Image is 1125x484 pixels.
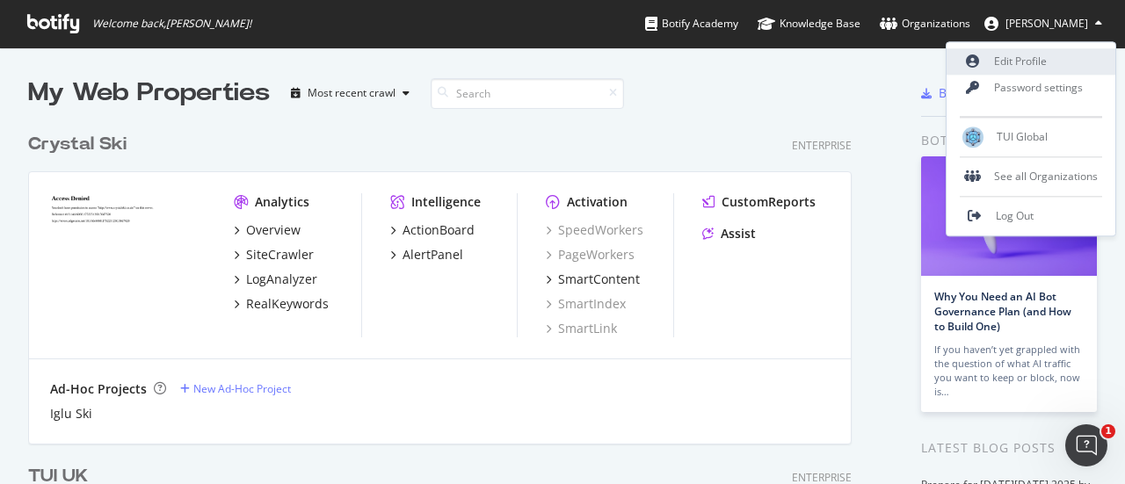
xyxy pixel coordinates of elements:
[792,138,852,153] div: Enterprise
[962,126,983,148] img: TUI Global
[997,130,1048,145] span: TUI Global
[28,132,134,157] a: Crystal Ski
[947,48,1115,75] a: Edit Profile
[996,209,1034,224] span: Log Out
[255,193,309,211] div: Analytics
[546,320,617,337] a: SmartLink
[758,15,860,33] div: Knowledge Base
[921,84,1063,102] a: Botify Chrome Plugin
[947,203,1115,229] a: Log Out
[92,17,251,31] span: Welcome back, [PERSON_NAME] !
[721,225,756,242] div: Assist
[722,193,816,211] div: CustomReports
[546,295,626,313] a: SmartIndex
[234,246,314,264] a: SiteCrawler
[411,193,481,211] div: Intelligence
[921,131,1097,150] div: Botify news
[921,438,1097,458] div: Latest Blog Posts
[246,246,314,264] div: SiteCrawler
[403,221,475,239] div: ActionBoard
[180,381,291,396] a: New Ad-Hoc Project
[50,380,147,398] div: Ad-Hoc Projects
[546,221,643,239] a: SpeedWorkers
[702,193,816,211] a: CustomReports
[546,246,635,264] a: PageWorkers
[234,221,301,239] a: Overview
[947,75,1115,101] a: Password settings
[880,15,970,33] div: Organizations
[234,271,317,288] a: LogAnalyzer
[1065,424,1107,466] iframe: Intercom live chat
[970,10,1116,38] button: [PERSON_NAME]
[246,295,329,313] div: RealKeywords
[193,381,291,396] div: New Ad-Hoc Project
[645,15,738,33] div: Botify Academy
[567,193,628,211] div: Activation
[939,84,1063,102] div: Botify Chrome Plugin
[431,78,624,109] input: Search
[934,343,1084,399] div: If you haven’t yet grappled with the question of what AI traffic you want to keep or block, now is…
[702,225,756,242] a: Assist
[934,289,1071,334] a: Why You Need an AI Bot Governance Plan (and How to Build One)
[558,271,640,288] div: SmartContent
[284,79,417,107] button: Most recent crawl
[28,132,127,157] div: Crystal Ski
[246,221,301,239] div: Overview
[390,246,463,264] a: AlertPanel
[390,221,475,239] a: ActionBoard
[308,88,396,98] div: Most recent crawl
[1101,424,1115,438] span: 1
[28,76,270,111] div: My Web Properties
[921,156,1097,276] img: Why You Need an AI Bot Governance Plan (and How to Build One)
[947,163,1115,190] div: See all Organizations
[546,271,640,288] a: SmartContent
[234,295,329,313] a: RealKeywords
[50,193,206,318] img: crystalski.co.uk
[50,405,92,423] a: Iglu Ski
[1005,16,1088,31] span: Simone De Palma
[246,271,317,288] div: LogAnalyzer
[403,246,463,264] div: AlertPanel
